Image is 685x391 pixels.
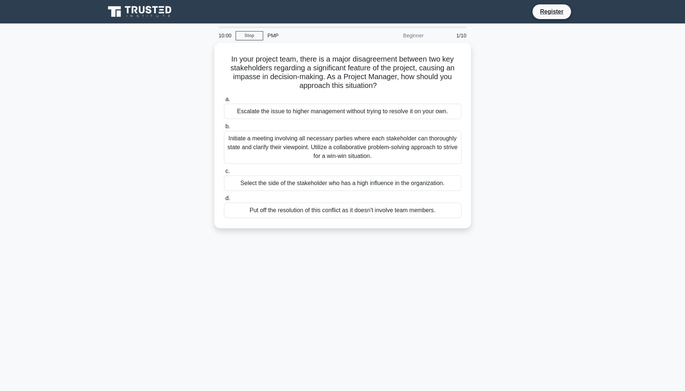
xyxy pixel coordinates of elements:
[224,131,461,164] div: Initiate a meeting involving all necessary parties where each stakeholder can thoroughly state an...
[225,123,230,129] span: b.
[224,104,461,119] div: Escalate the issue to higher management without trying to resolve it on your own.
[535,7,568,16] a: Register
[223,55,462,91] h5: In your project team, there is a major disagreement between two key stakeholders regarding a sign...
[428,28,471,43] div: 1/10
[214,28,236,43] div: 10:00
[225,168,230,174] span: c.
[224,203,461,218] div: Put off the resolution of this conflict as it doesn't involve team members.
[236,31,263,40] a: Stop
[225,195,230,201] span: d.
[225,96,230,102] span: a.
[263,28,364,43] div: PMP
[364,28,428,43] div: Beginner
[224,176,461,191] div: Select the side of the stakeholder who has a high influence in the organization.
